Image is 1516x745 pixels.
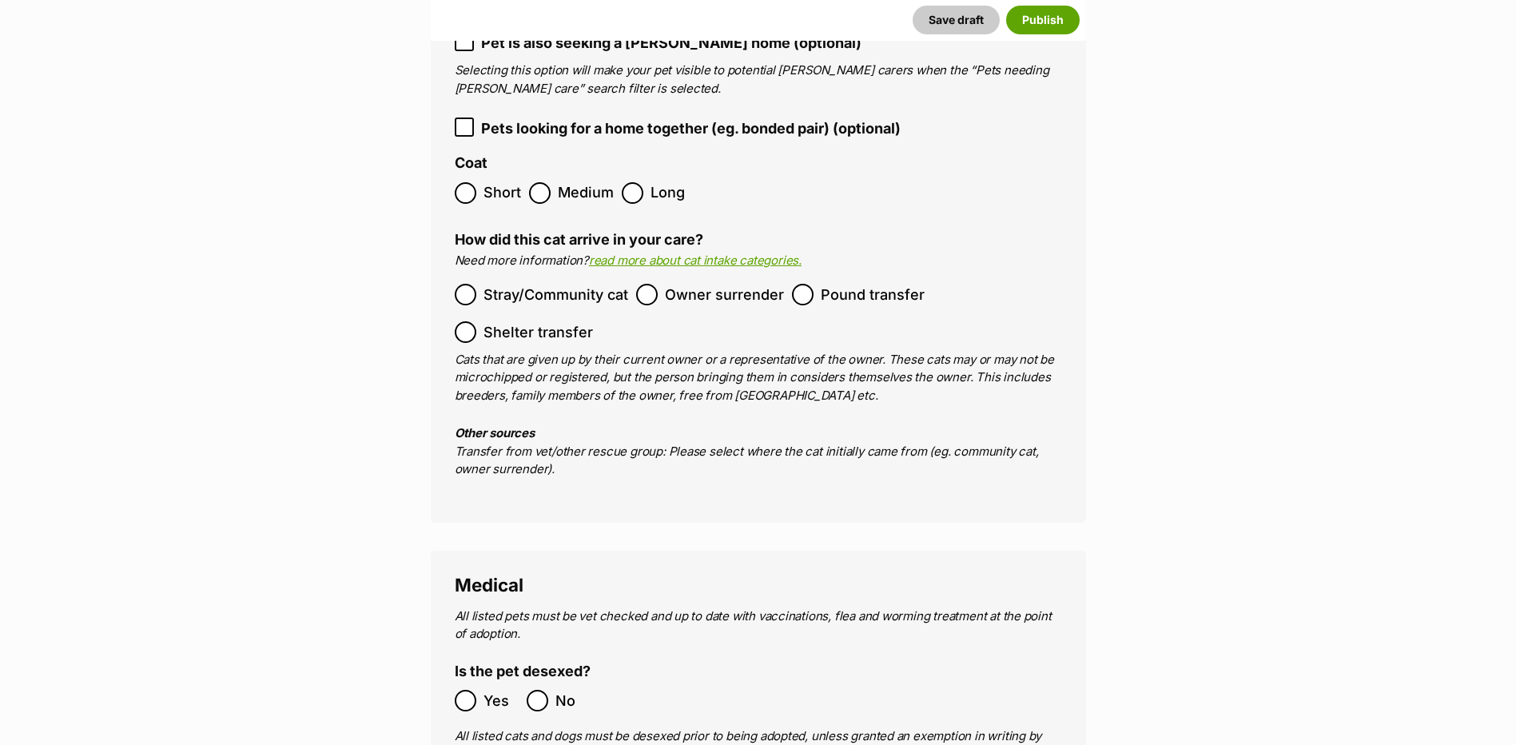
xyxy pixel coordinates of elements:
[483,321,593,343] span: Shelter transfer
[481,32,861,54] span: Pet is also seeking a [PERSON_NAME] home (optional)
[483,284,628,305] span: Stray/Community cat
[665,284,784,305] span: Owner surrender
[455,608,1062,643] p: All listed pets must be vet checked and up to date with vaccinations, flea and worming treatment ...
[558,182,614,204] span: Medium
[455,663,591,680] label: Is the pet desexed?
[483,182,521,204] span: Short
[455,252,1062,270] p: Need more information?
[483,690,519,711] span: Yes
[651,182,686,204] span: Long
[481,118,901,139] span: Pets looking for a home together (eg. bonded pair) (optional)
[821,284,925,305] span: Pound transfer
[1006,6,1080,34] button: Publish
[455,62,1062,98] p: Selecting this option will make your pet visible to potential [PERSON_NAME] carers when the “Pets...
[455,351,1062,405] p: Cats that are given up by their current owner or a representative of the owner. These cats may or...
[555,690,591,711] span: No
[455,424,1062,479] p: Transfer from vet/other rescue group: Please select where the cat initially came from (eg. commun...
[913,6,1000,34] button: Save draft
[455,425,535,440] b: Other sources
[455,231,703,248] label: How did this cat arrive in your care?
[455,155,487,172] label: Coat
[455,574,523,596] span: Medical
[589,253,802,268] a: read more about cat intake categories.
